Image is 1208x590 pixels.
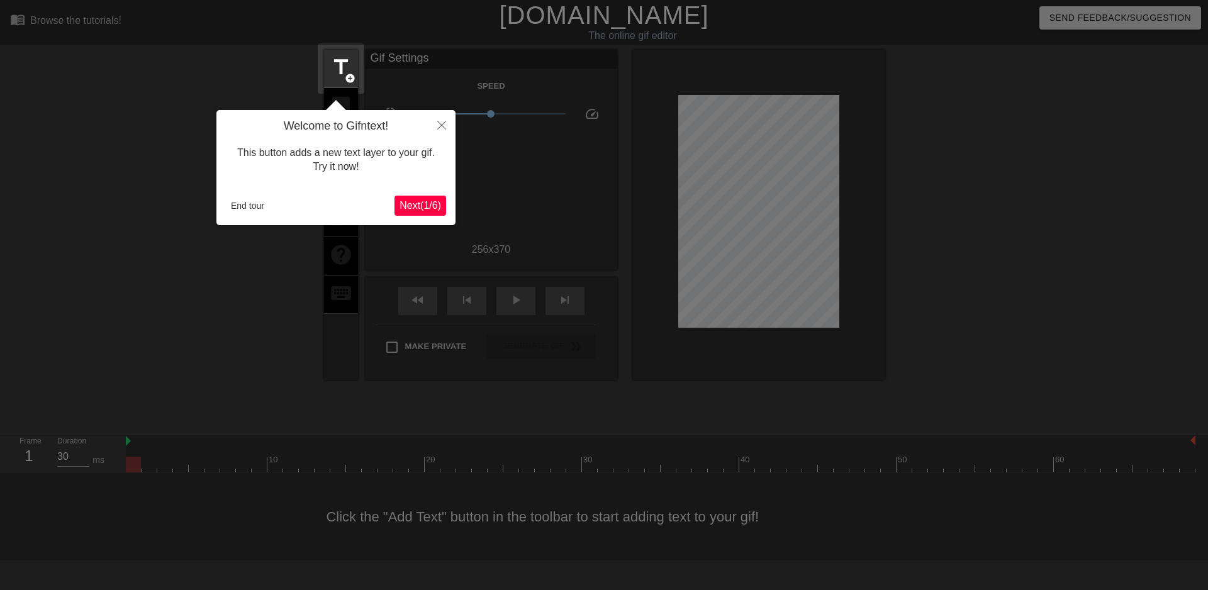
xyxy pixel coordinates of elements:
button: End tour [226,196,269,215]
button: Close [428,110,456,139]
span: Next ( 1 / 6 ) [400,200,441,211]
button: Next [394,196,446,216]
div: This button adds a new text layer to your gif. Try it now! [226,133,446,187]
h4: Welcome to Gifntext! [226,120,446,133]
